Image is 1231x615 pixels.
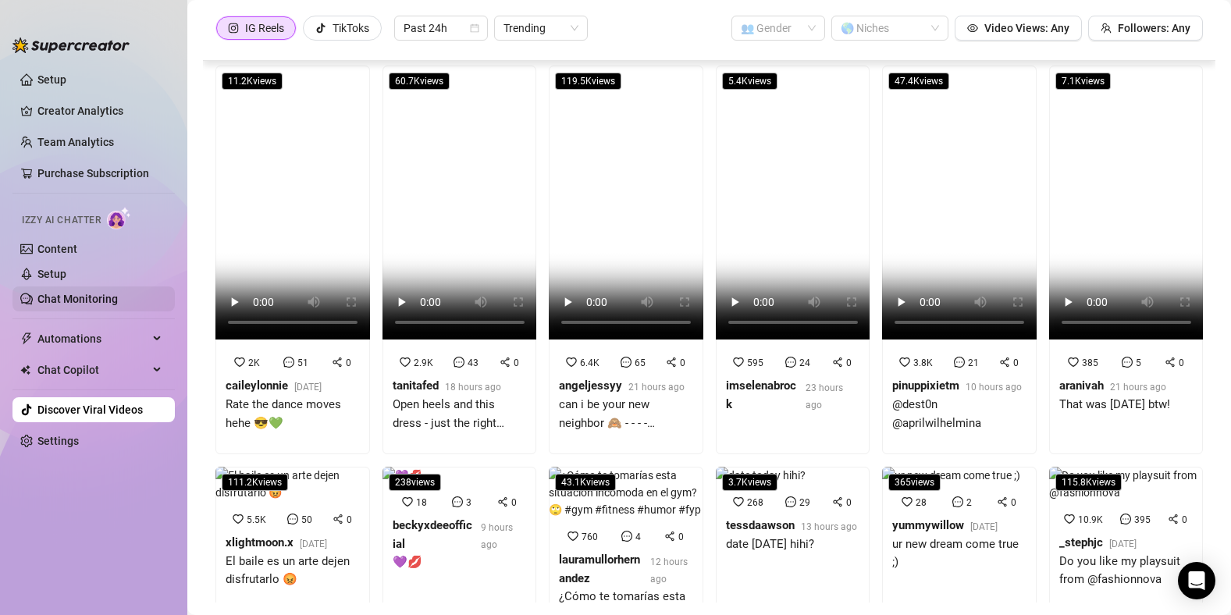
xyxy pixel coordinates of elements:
[984,22,1069,34] span: Video Views: Any
[635,357,646,368] span: 65
[722,73,777,90] span: 5.4K views
[215,467,370,501] img: El baile es un arte dejen disfrutarlo 😡
[628,382,685,393] span: 21 hours ago
[470,23,479,33] span: calendar
[832,357,843,368] span: share-alt
[785,496,796,507] span: message
[1179,357,1184,368] span: 0
[1049,66,1204,454] a: 7.1Kviews38550aranivah21 hours agoThat was [DATE] btw!
[37,435,79,447] a: Settings
[400,357,411,368] span: heart
[968,357,979,368] span: 21
[233,514,244,524] span: heart
[882,467,1020,484] img: ur new dream come true ;)
[332,357,343,368] span: share-alt
[970,521,998,532] span: [DATE]
[899,357,910,368] span: heart
[846,497,852,508] span: 0
[382,467,422,484] img: 💜💋
[382,66,537,454] a: 60.7Kviews2.9K430tanitafed18 hours agoOpen heels and this dress - just the right match, nothing m...
[902,496,913,507] span: heart
[228,23,239,34] span: instagram
[567,531,578,542] span: heart
[1182,514,1187,525] span: 0
[466,497,471,508] span: 3
[666,357,677,368] span: share-alt
[402,496,413,507] span: heart
[1059,379,1104,393] strong: aranivah
[226,379,288,393] strong: caileylonnie
[716,66,870,454] a: 5.4Kviews595240imselenabrock23 hours ago
[952,496,963,507] span: message
[892,535,1026,572] div: ur new dream come true ;)
[389,474,441,491] span: 238 views
[1059,396,1170,414] div: That was [DATE] btw!
[215,66,370,454] a: 11.2Kviews2K510caileylonnie[DATE]Rate the dance moves hehe 😎💚
[1110,382,1166,393] span: 21 hours ago
[301,514,312,525] span: 50
[566,357,577,368] span: heart
[726,518,795,532] strong: tessdaawson
[999,357,1010,368] span: share-alt
[716,467,806,484] img: date today hihi?
[555,73,621,90] span: 119.5K views
[404,16,479,40] span: Past 24h
[37,326,148,351] span: Automations
[393,553,527,572] div: 💜💋
[1055,474,1122,491] span: 115.8K views
[1120,514,1131,524] span: message
[954,357,965,368] span: message
[20,332,33,345] span: thunderbolt
[726,379,796,411] strong: imselenabrock
[347,514,352,525] span: 0
[650,556,688,585] span: 12 hours ago
[888,73,949,90] span: 47.4K views
[1064,514,1075,524] span: heart
[393,396,527,432] div: Open heels and this dress - just the right match, nothing more needed. I’m all set, let’s head ou...
[846,357,852,368] span: 0
[222,73,283,90] span: 11.2K views
[1059,535,1103,549] strong: _stephjc
[892,379,959,393] strong: pinuppixietm
[966,382,1022,393] span: 10 hours ago
[913,357,933,368] span: 3.8K
[245,16,284,40] div: IG Reels
[37,161,162,186] a: Purchase Subscription
[621,531,632,542] span: message
[722,474,777,491] span: 3.7K views
[747,497,763,508] span: 268
[315,23,326,34] span: tik-tok
[1078,514,1103,525] span: 10.9K
[481,522,513,550] span: 9 hours ago
[414,357,433,368] span: 2.9K
[916,497,927,508] span: 28
[226,535,294,549] strong: xlightmoon.x
[1055,73,1111,90] span: 7.1K views
[297,357,308,368] span: 51
[1165,357,1176,368] span: share-alt
[785,357,796,368] span: message
[967,23,978,34] span: eye
[1101,23,1112,34] span: team
[892,396,1026,432] div: @dest0n @aprilwilhelmina
[37,136,114,148] a: Team Analytics
[37,403,143,416] a: Discover Viral Videos
[333,514,343,524] span: share-alt
[37,73,66,86] a: Setup
[222,474,288,491] span: 111.2K views
[294,382,322,393] span: [DATE]
[888,474,941,491] span: 365 views
[1178,562,1215,599] div: Open Intercom Messenger
[300,539,327,549] span: [DATE]
[582,531,598,542] span: 760
[248,357,260,368] span: 2K
[389,73,450,90] span: 60.7K views
[966,497,972,508] span: 2
[997,496,1008,507] span: share-alt
[445,382,501,393] span: 18 hours ago
[832,496,843,507] span: share-alt
[107,207,131,229] img: AI Chatter
[635,531,641,542] span: 4
[514,357,519,368] span: 0
[226,396,360,432] div: Rate the dance moves hehe 😎💚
